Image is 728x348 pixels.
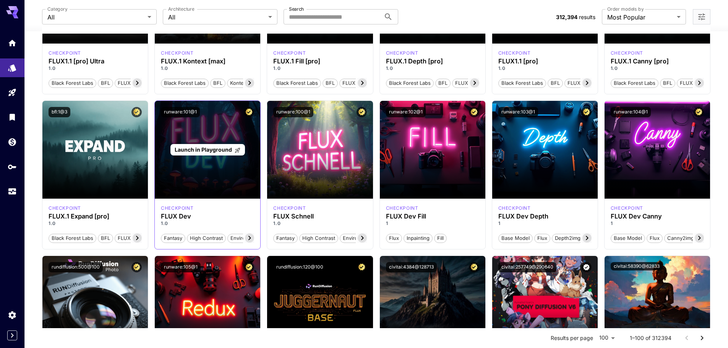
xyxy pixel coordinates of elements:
[175,146,232,153] span: Launch in Playground
[115,79,164,87] span: FLUX1.1 [pro] Ultra
[7,330,17,340] button: Expand sidebar
[273,58,366,65] h3: FLUX.1 Fill [pro]
[647,233,663,243] button: Flux
[211,79,225,87] span: BFL
[386,205,418,212] div: FLUX.1 D
[357,262,367,272] button: Certified Model – Vetted for best performance and includes a commercial license.
[386,58,479,65] div: FLUX.1 Depth [pro]
[498,205,531,212] p: checkpoint
[161,233,185,243] button: Fantasy
[274,79,321,87] span: Black Forest Labs
[535,235,550,242] span: Flux
[386,50,418,57] div: fluxpro
[227,233,263,243] button: Environment
[469,107,479,117] button: Certified Model – Vetted for best performance and includes a commercial license.
[552,235,583,242] span: depth2img
[607,13,674,22] span: Most Popular
[115,235,169,242] span: FLUX.1 Expand [pro]
[161,65,254,72] p: 1.0
[498,58,592,65] h3: FLUX1.1 [pro]
[273,65,366,72] p: 1.0
[161,205,193,212] div: FLUX.1 D
[98,233,113,243] button: BFL
[611,233,645,243] button: Base model
[404,233,433,243] button: Inpainting
[581,262,592,272] button: Verified working
[273,213,366,220] h3: FLUX Schnell
[8,36,17,45] div: Home
[168,13,265,22] span: All
[435,235,446,242] span: Fill
[49,220,142,227] p: 1.0
[300,235,338,242] span: High Contrast
[49,233,96,243] button: Black Forest Labs
[498,65,592,72] p: 1.0
[611,205,643,212] div: FLUX.1 D
[611,213,704,220] h3: FLUX Dev Canny
[49,107,70,117] button: bfl:1@3
[289,6,304,12] label: Search
[564,78,602,88] button: FLUX1.1 [pro]
[323,79,337,87] span: BFL
[660,78,675,88] button: BFL
[498,220,592,227] p: 1
[244,262,254,272] button: Certified Model – Vetted for best performance and includes a commercial license.
[8,310,17,320] div: Settings
[611,78,658,88] button: Black Forest Labs
[611,65,704,72] p: 1.0
[49,50,81,57] div: fluxultra
[161,220,254,227] p: 1.0
[170,144,245,156] a: Launch in Playground
[98,235,113,242] span: BFL
[499,79,546,87] span: Black Forest Labs
[551,334,593,342] p: Results per page
[161,78,209,88] button: Black Forest Labs
[552,233,584,243] button: depth2img
[357,107,367,117] button: Certified Model – Vetted for best performance and includes a commercial license.
[386,78,434,88] button: Black Forest Labs
[49,205,81,212] div: fluxpro
[611,220,704,227] p: 1
[49,213,142,220] h3: FLUX.1 Expand [pro]
[498,50,531,57] div: fluxpro
[611,107,651,117] button: runware:104@1
[49,78,96,88] button: Black Forest Labs
[161,205,193,212] p: checkpoint
[340,233,376,243] button: Environment
[498,50,531,57] p: checkpoint
[556,14,577,20] span: 312,394
[161,107,200,117] button: runware:101@1
[630,334,671,342] p: 1–100 of 312394
[8,88,17,97] div: Playground
[131,262,142,272] button: Certified Model – Vetted for best performance and includes a commercial license.
[8,135,17,144] div: Wallet
[386,50,418,57] p: checkpoint
[498,107,538,117] button: runware:103@1
[161,58,254,65] div: FLUX.1 Kontext [max]
[115,78,165,88] button: FLUX1.1 [pro] Ultra
[452,78,503,88] button: FLUX.1 Depth [pro]
[161,213,254,220] div: FLUX Dev
[49,235,96,242] span: Black Forest Labs
[498,262,556,272] button: civitai:257749@290640
[611,50,643,57] p: checkpoint
[98,79,113,87] span: BFL
[548,78,563,88] button: BFL
[49,79,96,87] span: Black Forest Labs
[8,112,17,122] div: Library
[273,50,306,57] div: fluxpro
[498,233,533,243] button: Base model
[299,233,338,243] button: High Contrast
[386,213,479,220] div: FLUX Dev Fill
[49,50,81,57] p: checkpoint
[161,50,193,57] div: FLUX.1 Kontext [max]
[49,65,142,72] p: 1.0
[434,233,447,243] button: Fill
[161,50,193,57] p: checkpoint
[665,235,697,242] span: canny2img
[339,78,383,88] button: FLUX.1 Fill [pro]
[227,78,251,88] button: Kontext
